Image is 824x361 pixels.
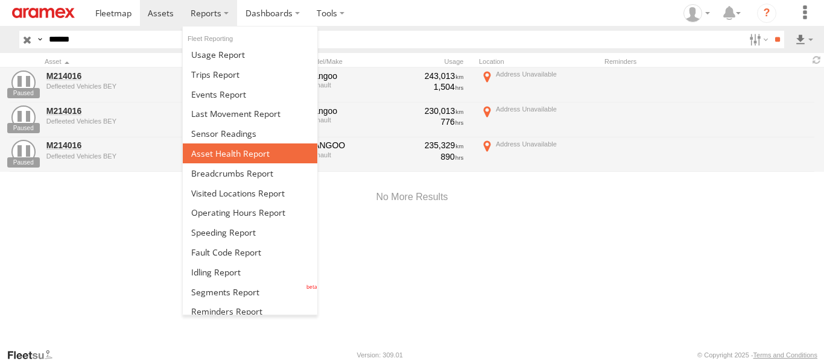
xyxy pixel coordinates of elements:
a: View Asset Details [11,105,36,130]
div: 890 [404,151,464,162]
div: Model/Make [306,57,397,66]
a: View Asset Details [11,140,36,164]
a: Full Events Report [183,84,317,104]
a: Reminders Report [183,302,317,322]
a: Sensor Readings [183,124,317,143]
div: 776 [404,116,464,127]
a: M214016 [46,140,163,151]
label: Export results as... [794,31,814,48]
div: Click to Sort [45,57,165,66]
img: aramex-logo.svg [12,8,75,18]
label: Search Query [35,31,45,48]
span: Refresh [810,54,824,66]
div: KANGOO [308,140,395,151]
a: Fleet Speed Report [183,222,317,242]
div: undefined [46,83,163,90]
a: Visit our Website [7,349,62,361]
a: Asset Health Report [183,143,317,163]
div: © Copyright 2025 - [697,351,817,359]
label: Click to View Current Location [479,69,600,101]
div: Kangoo [308,105,395,116]
a: Trips Report [183,64,317,84]
div: Kangoo [308,71,395,81]
div: 1,504 [404,81,464,92]
div: 230,013 [404,105,464,116]
div: Usage [402,57,474,66]
a: Visited Locations Report [183,183,317,203]
div: 243,013 [404,71,464,81]
label: Click to View Current Location [479,104,600,136]
label: Click to View Current Location [479,139,600,171]
a: View Asset with Fault/s [172,105,217,134]
a: M214016 [46,105,163,116]
div: Version: 309.01 [357,351,403,359]
div: Reminders [604,57,712,66]
a: Breadcrumbs Report [183,163,317,183]
div: Mazen Siblini [679,4,714,22]
a: View Asset with Fault/s [172,140,217,169]
i: ? [757,4,776,23]
a: Usage Report [183,45,317,64]
div: Renault [308,81,395,89]
a: Segments Report [183,282,317,302]
a: Idling Report [183,262,317,282]
a: Terms and Conditions [753,351,817,359]
div: Location [479,57,600,66]
a: View Asset Details [11,71,36,95]
div: Renault [308,151,395,159]
label: Search Filter Options [744,31,770,48]
div: Renault [308,116,395,124]
div: undefined [46,152,163,160]
a: Last Movement Report [183,104,317,124]
a: Asset Operating Hours Report [183,202,317,222]
div: 235,329 [404,140,464,151]
a: Fault Code Report [183,242,317,262]
a: M214016 [46,71,163,81]
div: undefined [46,118,163,125]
